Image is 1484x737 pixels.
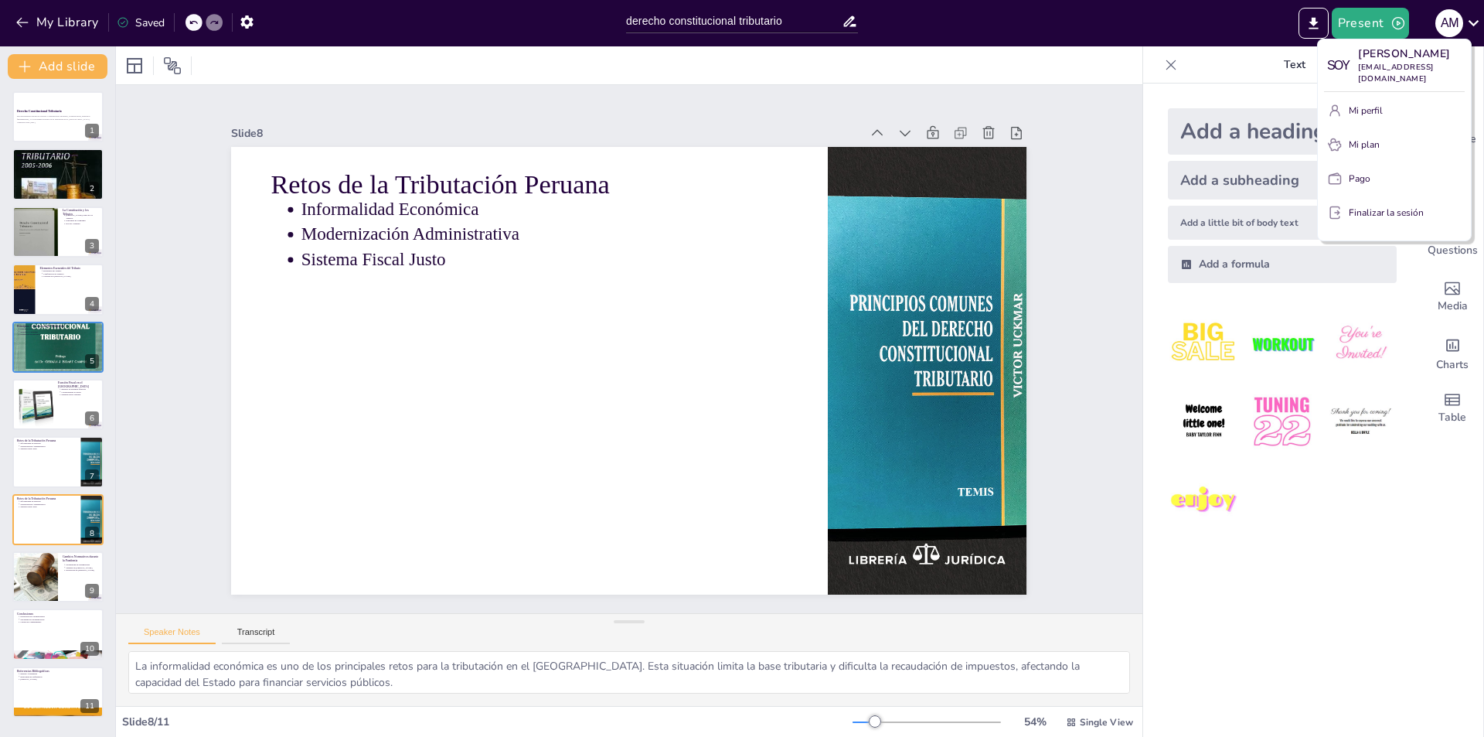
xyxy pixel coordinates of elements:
[1358,62,1434,84] font: [EMAIL_ADDRESS][DOMAIN_NAME]
[1324,166,1465,191] button: Pago
[1349,104,1383,117] font: Mi perfil
[1324,98,1465,123] button: Mi perfil
[1349,206,1424,219] font: Finalizar la sesión
[1324,132,1465,157] button: Mi plan
[1358,46,1451,61] font: [PERSON_NAME]
[1349,138,1380,151] font: Mi plan
[1349,172,1370,185] font: Pago
[1324,200,1465,225] button: Finalizar la sesión
[1327,59,1349,72] font: SOY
